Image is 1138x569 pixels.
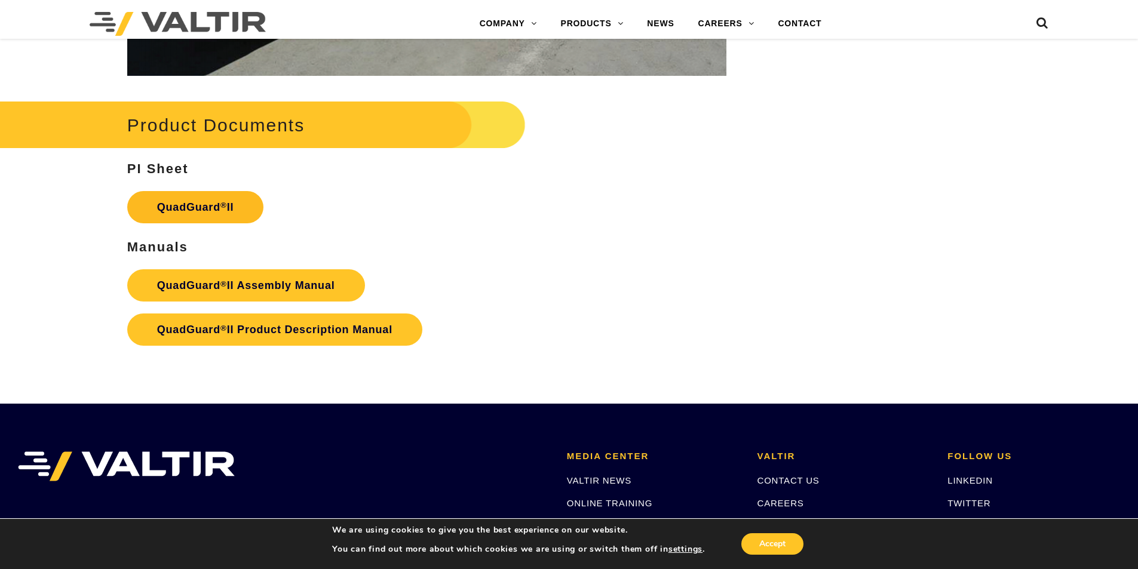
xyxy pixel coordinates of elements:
h2: VALTIR [757,451,930,462]
p: We are using cookies to give you the best experience on our website. [332,525,705,536]
p: You can find out more about which cookies we are using or switch them off in . [332,544,705,555]
strong: QuadGuard II Assembly Manual [157,279,335,291]
a: CONTACT [766,12,833,36]
strong: QuadGuard II Product Description Manual [157,324,392,336]
sup: ® [220,324,227,333]
a: PRODUCTS [549,12,636,36]
sup: ® [220,279,227,288]
a: CAREERS [686,12,766,36]
a: COMPANY [468,12,549,36]
button: settings [668,544,703,555]
a: NEWS [635,12,686,36]
a: QuadGuard®II [127,191,264,223]
h2: MEDIA CENTER [567,451,740,462]
sup: ® [220,201,227,210]
strong: PI Sheet [127,161,189,176]
a: LINKEDIN [947,475,993,485]
a: CAREERS [757,498,804,508]
a: VALTIR NEWS [567,475,631,485]
button: Accept [741,533,803,555]
img: VALTIR [18,451,235,481]
img: Valtir [90,12,266,36]
a: CONTACT US [757,475,820,485]
a: QuadGuard®II Assembly Manual [127,269,365,302]
a: ONLINE TRAINING [567,498,652,508]
h2: FOLLOW US [947,451,1120,462]
a: TWITTER [947,498,990,508]
strong: Manuals [127,239,188,254]
a: QuadGuard®II Product Description Manual [127,313,422,346]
